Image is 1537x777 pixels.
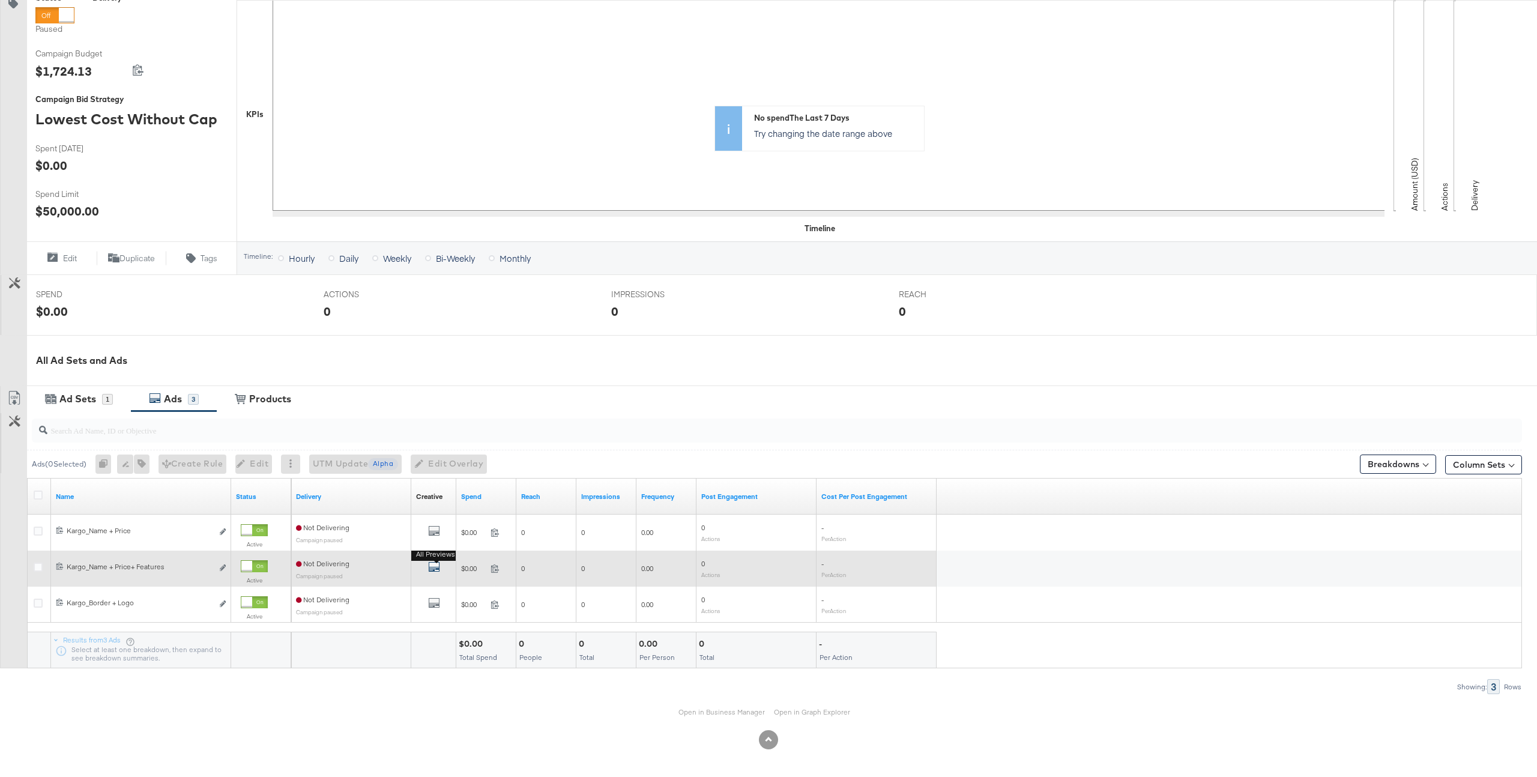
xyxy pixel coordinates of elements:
a: The average number of times your ad was served to each person. [641,492,692,501]
span: $0.00 [461,528,486,537]
div: Creative [416,492,442,501]
a: Ad Name. [56,492,226,501]
sub: Actions [701,571,720,578]
div: $0.00 [36,303,68,320]
span: 0 [581,600,585,609]
div: 0 [899,303,906,320]
a: Shows the creative associated with your ad. [416,492,442,501]
button: Duplicate [97,251,167,265]
div: Lowest Cost Without Cap [35,109,228,129]
label: Active [241,576,268,584]
div: 1 [102,394,113,405]
div: 0 [699,638,708,650]
a: The number of actions related to your Page's posts as a result of your ad. [701,492,812,501]
span: Total [699,653,714,662]
span: Per Person [639,653,675,662]
span: Weekly [383,252,411,264]
div: $0.00 [35,157,67,174]
div: - [819,638,826,650]
span: Edit [63,253,77,264]
div: Kargo_Name + Price [67,526,213,536]
div: $50,000.00 [35,202,99,220]
span: - [821,559,824,568]
span: 0.00 [641,564,653,573]
span: 0 [521,600,525,609]
button: Breakdowns [1360,455,1436,474]
span: Daily [339,252,358,264]
span: 0 [581,564,585,573]
span: 0 [521,528,525,537]
button: Column Sets [1445,455,1522,474]
sub: Campaign paused [296,608,343,615]
span: 0 [521,564,525,573]
input: Search Ad Name, ID or Objective [47,414,1382,437]
div: 0 [95,455,117,474]
button: Tags [166,251,237,265]
span: $0.00 [461,564,486,573]
sub: Actions [701,535,720,542]
div: 3 [1487,679,1500,694]
span: Per Action [820,653,853,662]
p: Try changing the date range above [754,127,918,139]
span: Not Delivering [296,595,349,604]
div: 0 [579,638,588,650]
div: Kargo_Name + Price+ Features [67,562,213,572]
span: Campaign Budget [35,48,125,59]
div: $0.00 [459,638,486,650]
label: Active [241,540,268,548]
sub: Actions [701,607,720,614]
div: All Ad Sets and Ads [36,354,1537,367]
a: The total amount spent to date. [461,492,512,501]
a: The average cost per action related to your Page's posts as a result of your ad. [821,492,932,501]
span: Tags [201,253,217,264]
div: Ads [164,392,182,406]
span: Spent [DATE] [35,143,125,154]
a: Open in Graph Explorer [774,707,850,716]
span: - [821,523,824,532]
div: Showing: [1457,683,1487,691]
span: 0 [701,523,705,532]
div: 0 [519,638,528,650]
span: 0 [701,595,705,604]
span: REACH [899,289,989,300]
sub: Campaign paused [296,536,343,543]
span: Monthly [500,252,531,264]
button: Edit [26,251,97,265]
div: Campaign Bid Strategy [35,94,228,105]
div: 3 [188,394,199,405]
a: Reflects the ability of your Ad to achieve delivery. [296,492,406,501]
span: ACTIONS [324,289,414,300]
span: Total Spend [459,653,497,662]
div: Ads ( 0 Selected) [32,459,86,470]
span: SPEND [36,289,126,300]
span: Spend Limit [35,189,125,200]
span: People [519,653,542,662]
span: 0.00 [641,600,653,609]
span: Total [579,653,594,662]
div: No spend The Last 7 Days [754,112,918,124]
span: Bi-Weekly [436,252,475,264]
div: Timeline: [243,252,273,261]
span: 0.00 [641,528,653,537]
sub: Per Action [821,571,846,578]
span: 0 [701,559,705,568]
div: Ad Sets [59,392,96,406]
a: The number of people your ad was served to. [521,492,572,501]
span: Not Delivering [296,559,349,568]
span: $0.00 [461,600,486,609]
span: Not Delivering [296,523,349,532]
div: 0.00 [639,638,661,650]
span: 0 [581,528,585,537]
span: Hourly [289,252,315,264]
sub: Campaign paused [296,572,343,579]
div: Rows [1503,683,1522,691]
sub: Per Action [821,535,846,542]
label: Active [241,612,268,620]
div: 0 [611,303,618,320]
div: Products [249,392,291,406]
div: 0 [324,303,331,320]
a: The number of times your ad was served. On mobile apps an ad is counted as served the first time ... [581,492,632,501]
sub: Per Action [821,607,846,614]
a: Open in Business Manager [678,707,765,716]
label: Paused [35,23,74,35]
